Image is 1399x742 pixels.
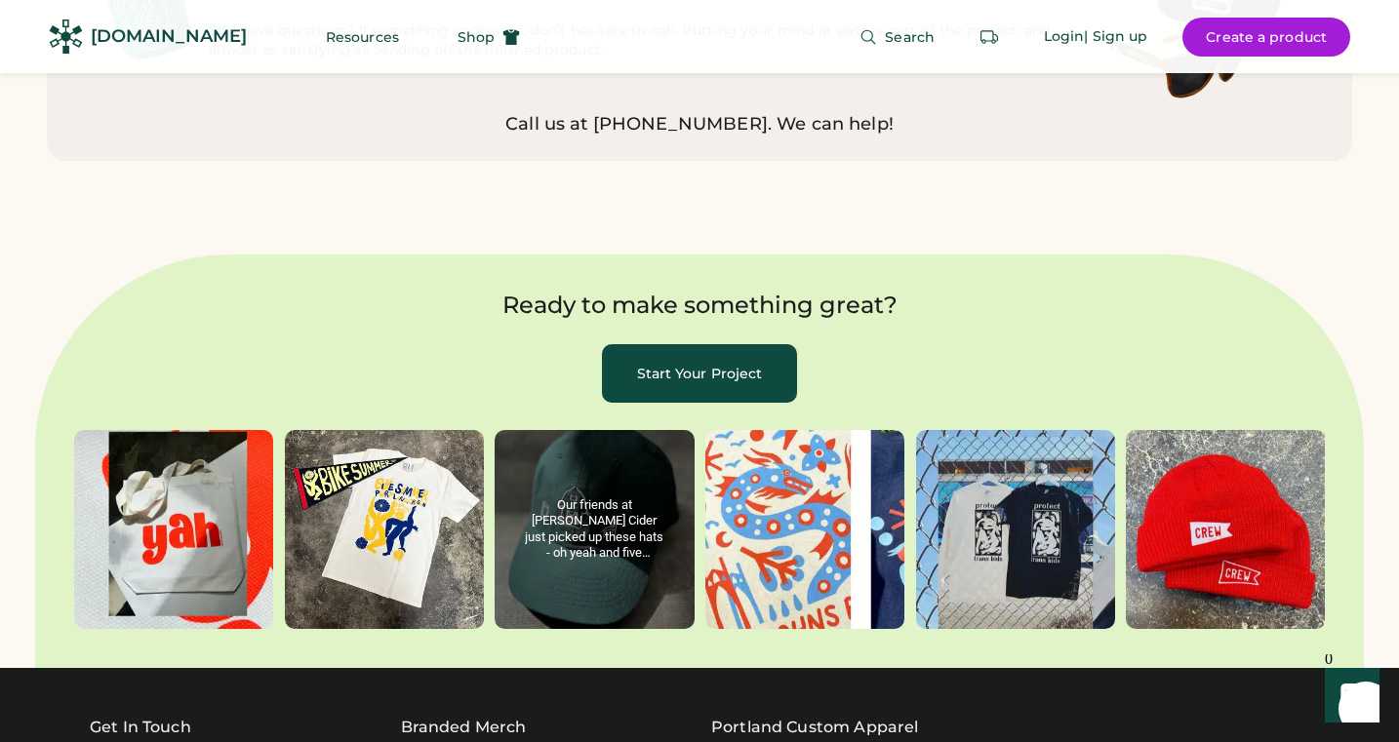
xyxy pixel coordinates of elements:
[1084,27,1147,47] div: | Sign up
[302,18,422,57] button: Resources
[70,290,1329,321] div: Ready to make something great?
[1182,18,1350,57] button: Create a product
[1306,654,1390,738] iframe: Front Chat
[836,18,958,57] button: Search
[458,30,495,44] span: Shop
[885,30,935,44] span: Search
[602,344,797,403] button: Start Your Project
[1044,27,1085,47] div: Login
[49,20,83,54] img: Rendered Logo - Screens
[711,716,918,739] a: Portland Custom Apparel
[970,18,1009,57] button: Retrieve an order
[434,18,543,57] button: Shop
[94,111,1305,137] a: Call us at [PHONE_NUMBER]. We can help!
[91,24,247,49] div: [DOMAIN_NAME]
[401,716,527,739] div: Branded Merch
[90,716,191,739] div: Get In Touch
